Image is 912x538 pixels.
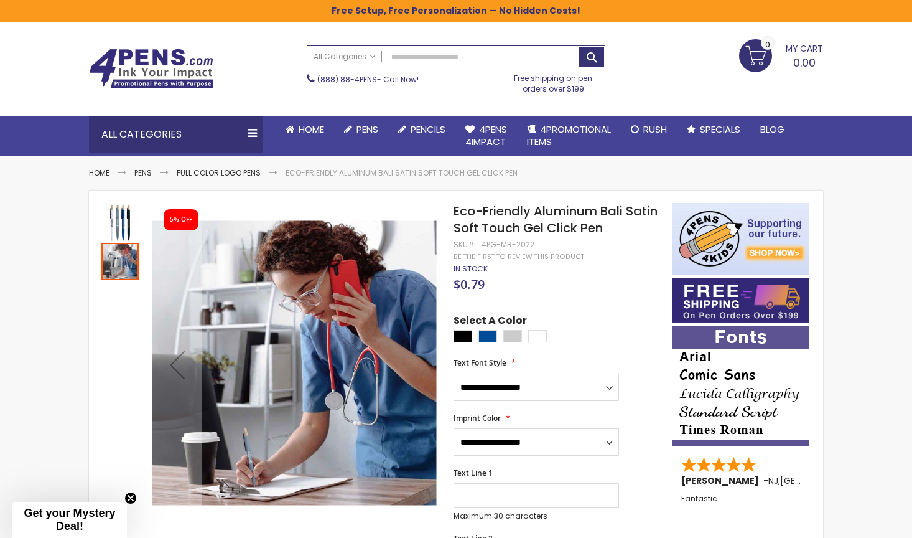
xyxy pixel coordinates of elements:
[89,49,213,88] img: 4Pens Custom Pens and Promotional Products
[388,116,455,143] a: Pencils
[517,116,621,156] a: 4PROMOTIONALITEMS
[503,330,522,342] div: Grey Light
[681,474,763,487] span: [PERSON_NAME]
[780,474,872,487] span: [GEOGRAPHIC_DATA]
[454,357,506,368] span: Text Font Style
[307,46,382,67] a: All Categories
[454,413,501,423] span: Imprint Color
[454,202,658,237] span: Eco-Friendly Aluminum Bali Satin Soft Touch Gel Click Pen
[454,468,493,478] span: Text Line 1
[454,511,619,521] p: Maximum 30 characters
[24,507,115,532] span: Get your Mystery Deal!
[677,116,750,143] a: Specials
[454,314,527,331] span: Select A Color
[672,326,809,446] img: font-personalization-examples
[317,74,419,85] span: - Call Now!
[152,221,437,506] img: Eco-Friendly Aluminum Bali Satin Soft Touch Gel Click Pen
[134,168,152,178] a: Pens
[763,474,872,487] span: - ,
[101,242,139,280] div: Eco-Friendly Aluminum Bali Satin Soft Touch Gel Click Pen
[672,203,809,275] img: 4pens 4 kids
[681,494,802,521] div: Fantastic
[12,502,127,538] div: Get your Mystery Deal!Close teaser
[334,116,388,143] a: Pens
[765,39,770,50] span: 0
[89,116,263,153] div: All Categories
[454,276,485,293] span: $0.79
[465,123,507,148] span: 4Pens 4impact
[672,278,809,323] img: Free shipping on orders over $199
[152,203,202,526] div: Previous
[482,240,534,250] div: 4PG-MR-2022
[739,39,823,70] a: 0.00 0
[170,215,192,224] div: 5% OFF
[621,116,677,143] a: Rush
[768,474,778,487] span: NJ
[101,203,140,242] div: Eco-Friendly Aluminum Bali Satin Soft Touch Gel Click Pen
[314,52,376,62] span: All Categories
[793,55,816,70] span: 0.00
[89,168,109,178] a: Home
[124,492,137,504] button: Close teaser
[478,330,497,342] div: Dark Blue
[454,264,488,274] div: Availability
[455,116,517,156] a: 4Pens4impact
[411,123,445,136] span: Pencils
[454,252,584,262] a: Be the first to review this product
[286,168,518,178] li: Eco-Friendly Aluminum Bali Satin Soft Touch Gel Click Pen
[317,74,377,85] a: (888) 88-4PENS
[454,263,488,274] span: In stock
[177,168,261,178] a: Full Color Logo Pens
[527,123,611,148] span: 4PROMOTIONAL ITEMS
[299,123,324,136] span: Home
[454,239,477,250] strong: SKU
[643,123,667,136] span: Rush
[501,68,606,93] div: Free shipping on pen orders over $199
[700,123,740,136] span: Specials
[528,330,547,342] div: White
[750,116,794,143] a: Blog
[276,116,334,143] a: Home
[454,330,472,342] div: Black
[101,204,139,242] img: Eco-Friendly Aluminum Bali Satin Soft Touch Gel Click Pen
[356,123,378,136] span: Pens
[760,123,784,136] span: Blog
